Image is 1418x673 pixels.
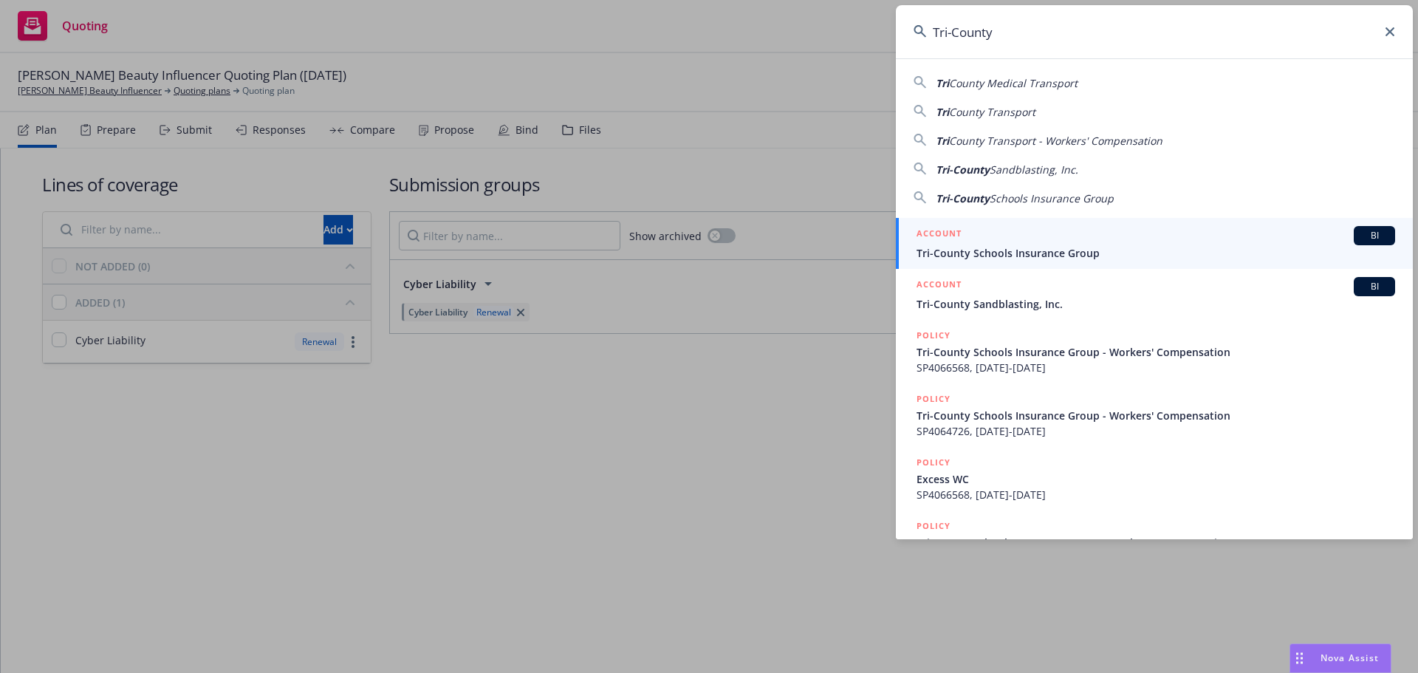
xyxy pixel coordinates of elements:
span: Tri-County Schools Insurance Group - Workers' Compensation [917,344,1395,360]
h5: ACCOUNT [917,226,962,244]
span: Tri-County Schools Insurance Group - Workers' Compensation [917,408,1395,423]
span: Tri-County Schools Insurance Group [917,245,1395,261]
span: BI [1360,229,1389,242]
span: Nova Assist [1321,652,1379,664]
span: Excess WC [917,471,1395,487]
span: Tri [936,105,949,119]
a: POLICYTri-County Schools Insurance Group - Workers' CompensationSP4064726, [DATE]-[DATE] [896,383,1413,447]
input: Search... [896,5,1413,58]
span: BI [1360,280,1389,293]
span: Schools Insurance Group [990,191,1114,205]
div: Drag to move [1290,644,1309,672]
span: Sandblasting, Inc. [990,163,1078,177]
h5: POLICY [917,455,951,470]
span: County Medical Transport [949,76,1078,90]
a: ACCOUNTBITri-County Schools Insurance Group [896,218,1413,269]
span: SP4064726, [DATE]-[DATE] [917,423,1395,439]
a: POLICYExcess WCSP4066568, [DATE]-[DATE] [896,447,1413,510]
span: SP4066568, [DATE]-[DATE] [917,487,1395,502]
button: Nova Assist [1289,643,1391,673]
span: Tri [936,76,949,90]
span: Tri-County [936,163,990,177]
span: Tri [936,134,949,148]
span: Tri-County Schools Insurance Group - Workers' Compensation [917,535,1395,550]
span: SP4066568, [DATE]-[DATE] [917,360,1395,375]
span: Tri-County [936,191,990,205]
a: POLICYTri-County Schools Insurance Group - Workers' Compensation [896,510,1413,574]
h5: POLICY [917,519,951,533]
a: POLICYTri-County Schools Insurance Group - Workers' CompensationSP4066568, [DATE]-[DATE] [896,320,1413,383]
h5: POLICY [917,392,951,406]
span: County Transport [949,105,1035,119]
span: Tri-County Sandblasting, Inc. [917,296,1395,312]
h5: POLICY [917,328,951,343]
a: ACCOUNTBITri-County Sandblasting, Inc. [896,269,1413,320]
span: County Transport - Workers' Compensation [949,134,1162,148]
h5: ACCOUNT [917,277,962,295]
